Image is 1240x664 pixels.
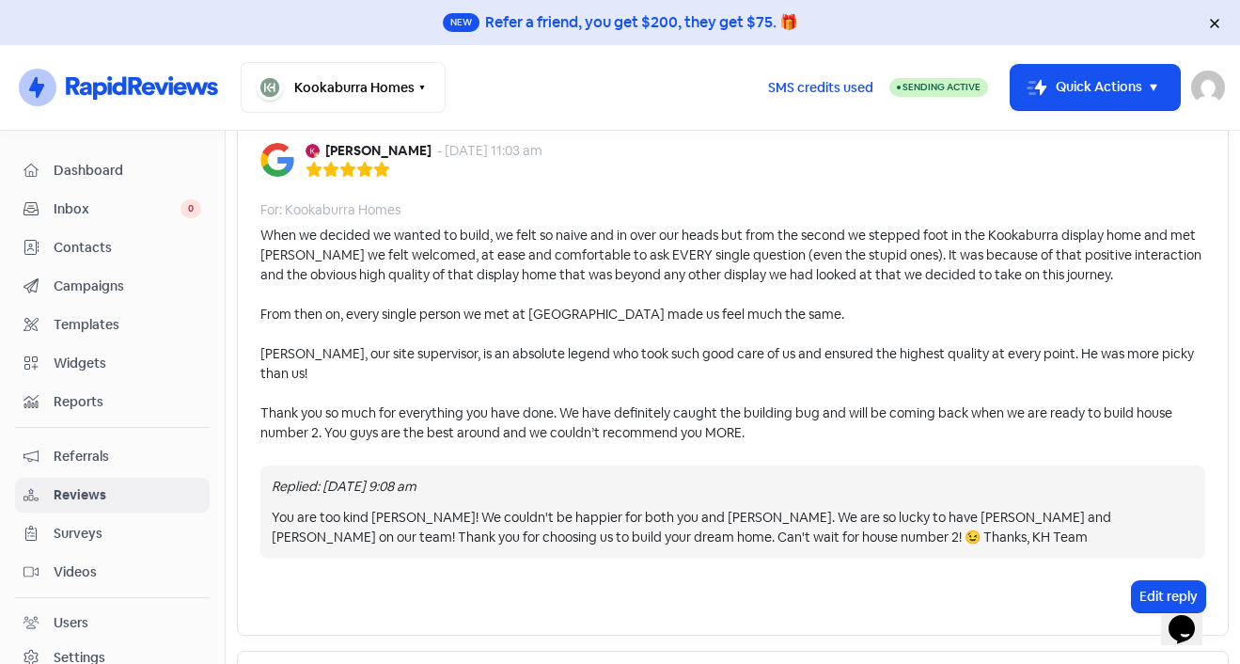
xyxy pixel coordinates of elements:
span: Widgets [54,354,201,373]
a: Widgets [15,346,210,381]
span: Dashboard [54,161,201,181]
a: Reviews [15,478,210,513]
span: Reviews [54,485,201,505]
div: Refer a friend, you get $200, they get $75. 🎁 [485,11,798,34]
span: 0 [181,199,201,218]
img: Avatar [306,144,320,158]
button: Edit reply [1132,581,1205,612]
a: Videos [15,555,210,590]
i: Replied: [DATE] 9:08 am [272,478,416,495]
span: Sending Active [903,81,981,93]
span: Templates [54,315,201,335]
a: Contacts [15,230,210,265]
a: Templates [15,308,210,342]
a: Inbox 0 [15,192,210,227]
a: Users [15,606,210,640]
button: Kookaburra Homes [241,62,446,113]
button: Quick Actions [1011,65,1180,110]
iframe: chat widget [1161,589,1221,645]
a: Dashboard [15,153,210,188]
span: Videos [54,562,201,582]
a: Referrals [15,439,210,474]
a: SMS credits used [752,76,889,96]
img: Image [260,143,294,177]
span: Contacts [54,238,201,258]
span: New [443,13,479,32]
span: SMS credits used [768,78,873,98]
img: User [1191,71,1225,104]
b: [PERSON_NAME] [325,141,432,161]
div: Users [54,613,88,633]
a: Campaigns [15,269,210,304]
div: - [DATE] 11:03 am [437,141,542,161]
span: Campaigns [54,277,201,296]
div: For: Kookaburra Homes [260,200,400,220]
div: You are too kind [PERSON_NAME]! We couldn't be happier for both you and [PERSON_NAME]. We are so ... [272,508,1194,547]
a: Surveys [15,516,210,551]
span: Referrals [54,447,201,466]
span: Reports [54,392,201,412]
a: Sending Active [889,76,988,99]
span: Inbox [54,199,181,219]
span: Surveys [54,524,201,544]
a: Reports [15,385,210,419]
div: When we decided we wanted to build, we felt so naive and in over our heads but from the second we... [260,226,1205,443]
